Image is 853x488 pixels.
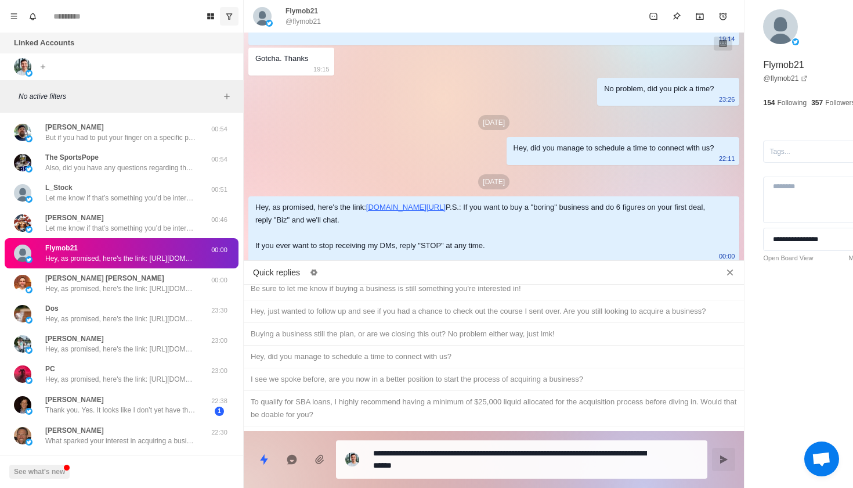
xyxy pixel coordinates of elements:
img: picture [26,439,32,446]
div: Hey, as promised, here's the link: P.S.: If you want to buy a "boring" business and do 6 figures ... [255,201,714,252]
div: Gotcha. Thanks [255,52,309,65]
p: [PERSON_NAME] [45,333,104,344]
img: picture [253,7,272,26]
p: 23:00 [205,366,234,376]
p: [PERSON_NAME] [45,122,104,132]
p: PC [45,364,55,374]
p: What sparked your interest in acquiring a business, and where are you located? I might be able to... [45,436,196,446]
p: 19:14 [719,33,735,45]
p: [PERSON_NAME] [45,394,104,405]
button: Add account [36,60,50,74]
img: picture [14,396,31,414]
p: 00:54 [205,124,234,134]
img: picture [26,196,32,203]
p: Dos [45,303,59,314]
p: 22:38 [205,396,234,406]
button: Add media [308,448,331,471]
div: To qualify for SBA loans, I highly recommend having a minimum of $25,000 liquid allocated for the... [251,396,737,421]
p: 154 [763,98,775,108]
p: 00:54 [205,155,234,164]
img: picture [14,58,31,76]
p: 23:26 [719,93,735,106]
div: Buying a business still the plan, or are we closing this out? No problem either way, just lmk! [251,328,737,340]
p: Quick replies [253,267,300,279]
div: Be sure to let me know if buying a business is still something you're interested in! [251,282,737,295]
p: @flymob21 [285,16,321,27]
p: Hey, as promised, here's the link: [URL][DOMAIN_NAME] P.S.: If you want to buy a "boring" busines... [45,374,196,385]
button: Pin [665,5,688,28]
img: picture [14,184,31,202]
button: Reply with AI [280,448,303,471]
img: picture [26,135,32,142]
p: Hey, as promised, here's the link: [URL][DOMAIN_NAME] P.S.: If you want to buy a "boring" busines... [45,314,196,324]
img: picture [26,317,32,324]
p: 00:46 [205,215,234,225]
p: Hey, as promised, here's the link: [URL][DOMAIN_NAME] P.S.: If you want to buy a "boring" busines... [45,344,196,354]
img: picture [14,214,31,232]
p: 23:30 [205,306,234,315]
p: 357 [811,98,823,108]
img: picture [266,20,273,27]
p: Let me know if that’s something you’d be interested in and I can set you up on a call with my con... [45,193,196,203]
button: Add filters [220,89,234,103]
img: picture [763,9,798,44]
div: No problem, did you pick a time? [604,82,714,95]
p: 22:11 [719,152,735,165]
img: picture [26,166,32,173]
p: The SportsPope [45,152,99,163]
button: Board View [201,7,220,26]
span: 1 [215,407,224,416]
img: picture [345,453,359,467]
p: 23:00 [205,336,234,346]
img: picture [26,377,32,384]
p: Flymob21 [763,58,804,72]
a: [DOMAIN_NAME][URL] [366,203,446,211]
button: Menu [5,7,23,26]
button: Show unread conversations [220,7,238,26]
button: Send message [712,448,735,471]
img: picture [792,38,799,45]
img: picture [26,256,32,263]
img: picture [26,408,32,415]
p: Thank you. Yes. It looks like I don’t yet have the available minimum necessary financial resource... [45,405,196,415]
p: 22:30 [205,428,234,437]
img: picture [14,124,31,141]
p: Also, did you have any questions regarding the program of the process of acquiring a business? Ha... [45,163,196,173]
div: Hey, did you manage to schedule a time to connect with us? [251,350,737,363]
img: picture [14,275,31,292]
p: But if you had to put your finger on a specific part of the process that’s holding you back from ... [45,132,196,143]
p: [DATE] [478,115,509,130]
p: Hey, as promised, here's the link: [URL][DOMAIN_NAME] P.S.: If you want to buy a "boring" busines... [45,253,196,264]
img: picture [14,154,31,171]
p: Linked Accounts [14,37,74,49]
p: Following [777,98,807,108]
button: Archive [688,5,711,28]
p: 00:00 [719,250,735,263]
p: L_Stock [45,182,73,193]
a: Open Board View [763,253,813,263]
p: 00:00 [205,245,234,255]
img: picture [26,286,32,293]
p: Let me know if that’s something you’d be interested in and I can set you up on a call with my con... [45,223,196,234]
button: Add reminder [711,5,735,28]
p: No active filters [19,91,220,102]
p: Flymob21 [45,243,78,253]
img: picture [14,245,31,262]
div: Hey, just wanted to follow up and see if you had a chance to check out the course I sent over. Ar... [251,305,737,318]
p: [PERSON_NAME] [PERSON_NAME] [45,273,164,284]
img: picture [26,70,32,77]
img: picture [14,335,31,353]
div: I see we spoke before, are you now in a better position to start the process of acquiring a busin... [251,373,737,386]
p: [DATE] [478,174,509,189]
a: @flymob21 [763,73,808,84]
button: Mark as unread [642,5,665,28]
img: picture [26,347,32,354]
div: Hey, did you manage to schedule a time to connect with us? [514,142,714,155]
button: Quick replies [252,448,276,471]
p: 00:00 [205,275,234,285]
p: [PERSON_NAME] [45,425,104,436]
div: Open chat [804,442,839,476]
img: picture [26,226,32,233]
img: picture [14,365,31,383]
p: 00:51 [205,185,234,195]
